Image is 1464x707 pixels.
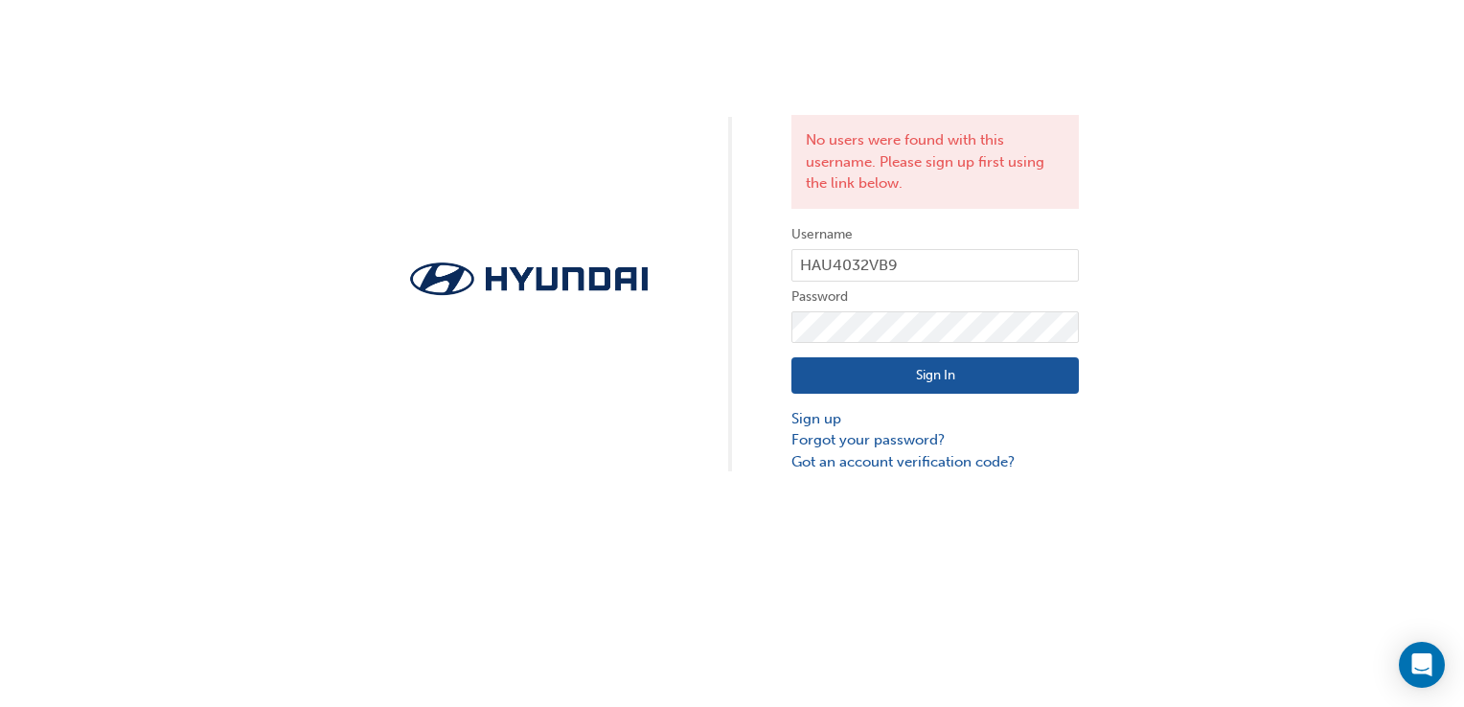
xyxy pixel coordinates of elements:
[385,257,673,302] img: Trak
[791,429,1079,451] a: Forgot your password?
[791,285,1079,308] label: Password
[791,249,1079,282] input: Username
[791,357,1079,394] button: Sign In
[791,223,1079,246] label: Username
[1399,642,1445,688] div: Open Intercom Messenger
[791,451,1079,473] a: Got an account verification code?
[791,115,1079,209] div: No users were found with this username. Please sign up first using the link below.
[791,408,1079,430] a: Sign up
